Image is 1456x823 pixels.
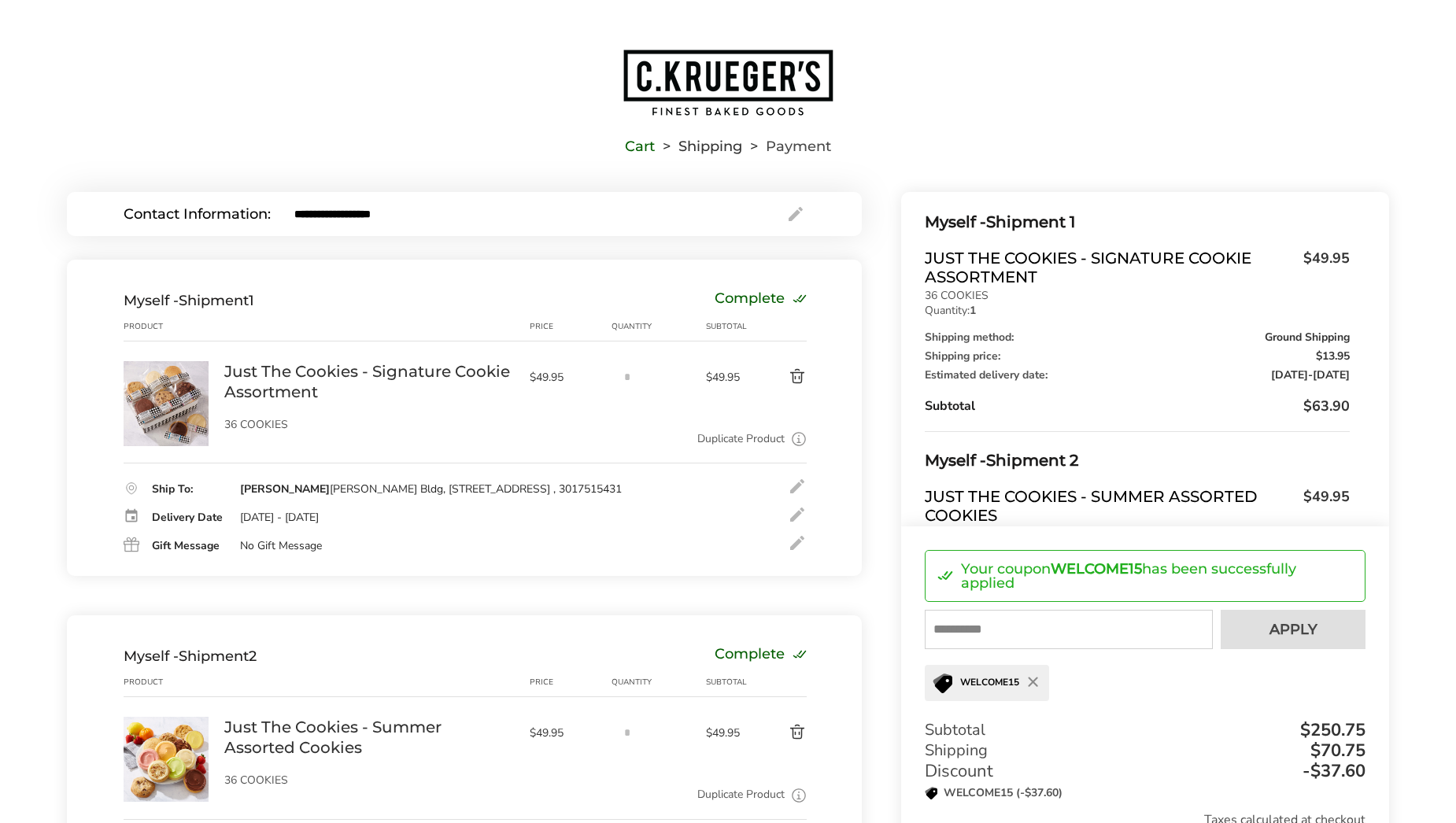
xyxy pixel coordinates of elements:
[706,370,752,385] span: $49.95
[925,785,1062,801] p: WELCOME15 (-$37.60)
[152,484,224,495] div: Ship To:
[240,511,319,525] div: [DATE] - [DATE]
[294,207,805,221] input: E-mail
[124,676,224,688] div: Product
[925,397,1350,415] div: Subtotal
[224,361,514,402] a: Just The Cookies - Signature Cookie Assortment
[152,541,224,552] div: Gift Message
[925,761,1365,781] div: Discount
[1221,610,1365,649] button: Apply
[752,367,807,386] button: Delete product
[530,370,604,385] span: $49.95
[766,141,831,152] span: Payment
[925,448,1350,474] div: Shipment 2
[240,482,330,496] strong: [PERSON_NAME]
[530,320,612,333] div: Price
[124,360,209,375] a: Just The Cookies - Signature Cookie Assortment
[124,207,294,221] div: Contact Information:
[925,487,1350,525] a: Just The Cookies - Summer Assorted Cookies$49.95
[961,562,1329,590] p: Your coupon has been successfully applied
[124,292,179,309] span: Myself -
[124,716,209,731] a: Just The Cookies - Summer Assorted Cookies
[706,725,752,740] span: $49.95
[625,141,655,152] a: Cart
[925,212,986,231] span: Myself -
[249,648,257,665] span: 2
[925,249,1295,286] span: Just The Cookies - Signature Cookie Assortment
[715,648,807,665] div: Complete
[925,370,1350,381] div: Estimated delivery date:
[1299,762,1365,780] div: -$37.60
[1265,332,1350,343] span: Ground Shipping
[1303,397,1350,415] span: $63.90
[925,290,1350,301] p: 36 COOKIES
[715,292,807,309] div: Complete
[925,332,1350,343] div: Shipping method:
[224,419,514,430] p: 36 COOKIES
[124,361,209,446] img: Just The Cookies - Signature Cookie Assortment
[752,723,807,742] button: Delete product
[530,725,604,740] span: $49.95
[530,676,612,688] div: Price
[925,451,986,470] span: Myself -
[1271,367,1308,382] span: [DATE]
[706,676,752,688] div: Subtotal
[124,648,257,665] div: Shipment
[697,430,785,448] a: Duplicate Product
[612,320,706,333] div: Quantity
[1295,487,1350,521] span: $49.95
[1306,742,1365,759] div: $70.75
[124,648,179,665] span: Myself -
[249,292,254,309] span: 1
[240,482,622,496] div: [PERSON_NAME] Bldg, [STREET_ADDRESS] , 3017515431
[1051,560,1142,578] strong: WELCOME15
[67,48,1389,117] a: Go to home page
[1271,370,1350,381] span: -
[224,717,514,758] a: Just The Cookies - Summer Assorted Cookies
[612,361,643,393] input: Quantity input
[1313,367,1350,382] span: [DATE]
[240,539,322,553] div: No Gift Message
[925,305,1350,316] p: Quantity:
[224,775,514,786] p: 36 COOKIES
[1269,622,1317,637] span: Apply
[612,717,643,748] input: Quantity input
[925,249,1350,286] a: Just The Cookies - Signature Cookie Assortment$49.95
[697,786,785,803] a: Duplicate Product
[124,292,254,309] div: Shipment
[925,740,1365,761] div: Shipping
[124,717,209,802] img: Just The Cookies - Summer Assorted Cookies
[655,141,742,152] li: Shipping
[612,676,706,688] div: Quantity
[124,320,224,333] div: Product
[925,487,1295,525] span: Just The Cookies - Summer Assorted Cookies
[925,720,1365,740] div: Subtotal
[152,512,224,523] div: Delivery Date
[1295,249,1350,282] span: $49.95
[1296,722,1365,739] div: $250.75
[970,303,976,318] strong: 1
[925,351,1350,362] div: Shipping price:
[925,665,1049,701] div: WELCOME15
[622,48,834,117] img: C.KRUEGER'S
[1316,351,1350,362] span: $13.95
[706,320,752,333] div: Subtotal
[925,209,1350,235] div: Shipment 1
